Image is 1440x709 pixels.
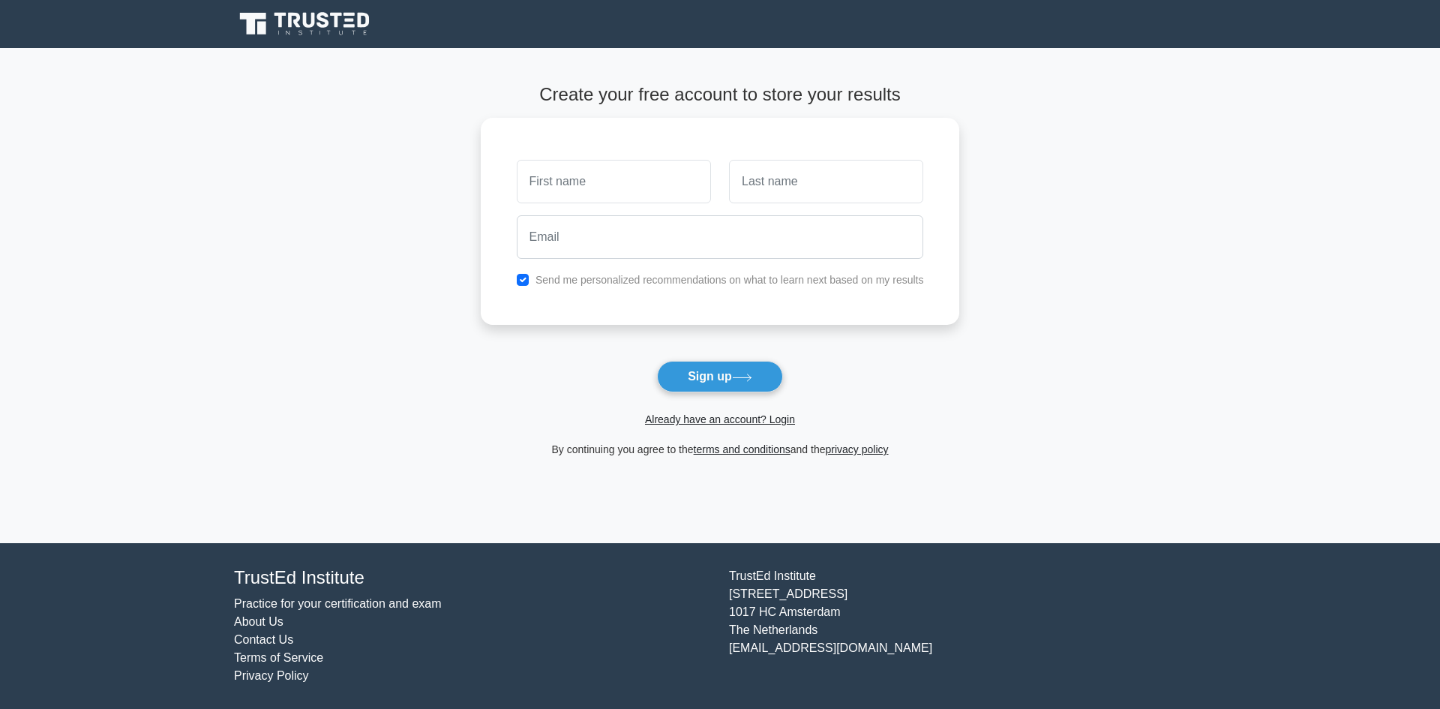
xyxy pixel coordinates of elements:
h4: TrustEd Institute [234,567,711,589]
a: privacy policy [826,443,889,455]
a: Already have an account? Login [645,413,795,425]
a: Practice for your certification and exam [234,597,442,610]
a: About Us [234,615,283,628]
label: Send me personalized recommendations on what to learn next based on my results [535,274,924,286]
input: Email [517,215,924,259]
input: Last name [729,160,923,203]
a: Contact Us [234,633,293,646]
input: First name [517,160,711,203]
a: Terms of Service [234,651,323,664]
a: Privacy Policy [234,669,309,682]
a: terms and conditions [694,443,790,455]
div: TrustEd Institute [STREET_ADDRESS] 1017 HC Amsterdam The Netherlands [EMAIL_ADDRESS][DOMAIN_NAME] [720,567,1215,685]
h4: Create your free account to store your results [481,84,960,106]
button: Sign up [657,361,783,392]
div: By continuing you agree to the and the [472,440,969,458]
